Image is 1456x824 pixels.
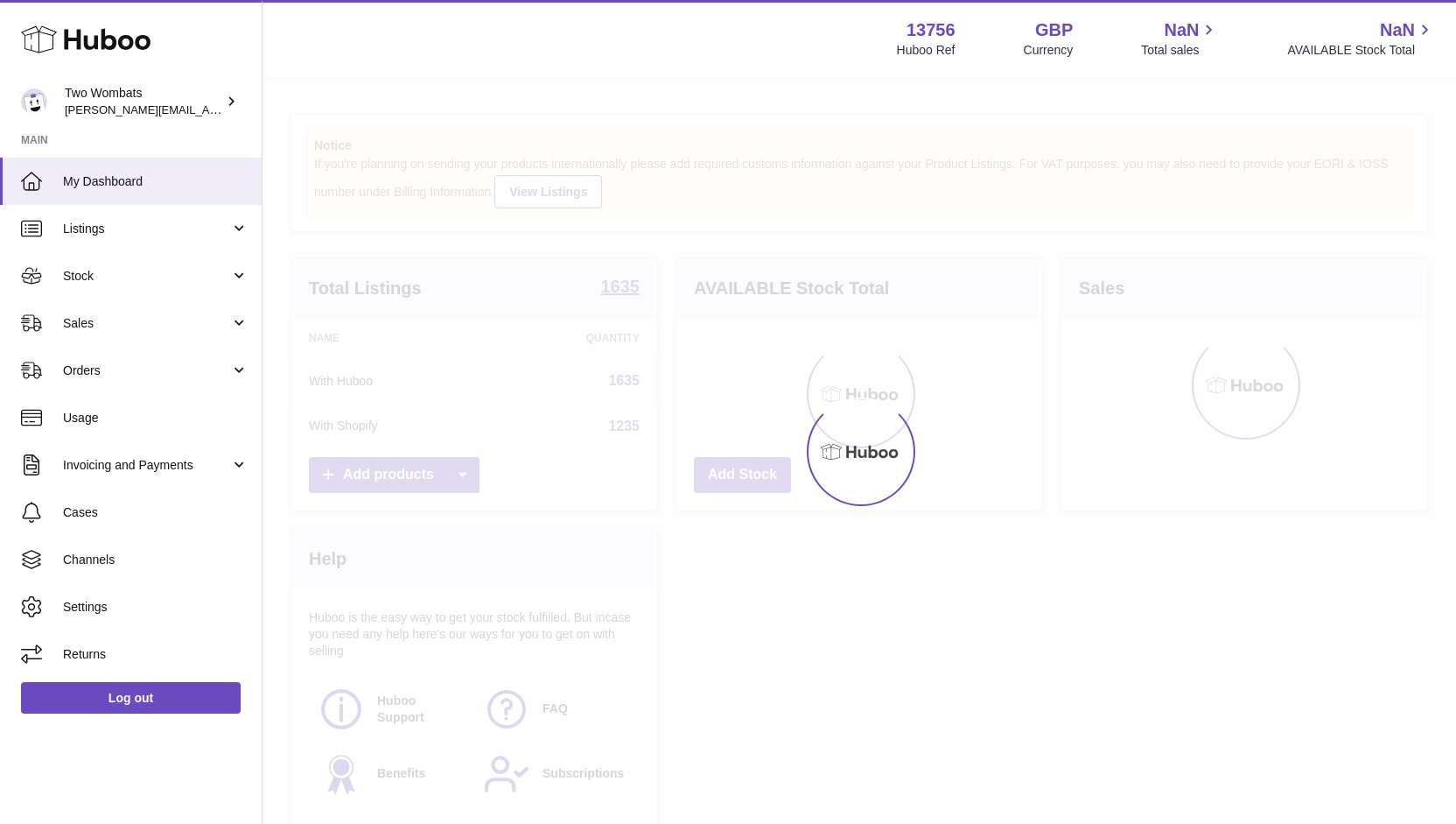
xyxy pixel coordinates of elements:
div: Currency [1024,42,1074,59]
img: adam.randall@twowombats.com [21,88,47,115]
span: NaN [1380,18,1415,42]
div: Huboo Ref [897,42,955,59]
span: Usage [63,410,248,426]
span: Listings [63,221,230,237]
strong: 13756 [906,18,955,42]
span: My Dashboard [63,173,248,190]
a: NaN AVAILABLE Stock Total [1287,18,1435,59]
a: Log out [21,682,241,714]
span: AVAILABLE Stock Total [1287,42,1435,59]
span: Invoicing and Payments [63,457,230,474]
strong: GBP [1035,18,1073,42]
span: Orders [63,363,230,379]
span: NaN [1164,18,1199,42]
div: Two Wombats [65,85,222,118]
a: NaN Total sales [1141,18,1219,59]
span: Total sales [1141,42,1219,59]
span: Channels [63,552,248,568]
span: Returns [63,646,248,663]
span: Settings [63,599,248,616]
span: Cases [63,504,248,521]
span: [PERSON_NAME][EMAIL_ADDRESS][PERSON_NAME][DOMAIN_NAME] [65,102,444,116]
span: Stock [63,268,230,285]
span: Sales [63,315,230,332]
